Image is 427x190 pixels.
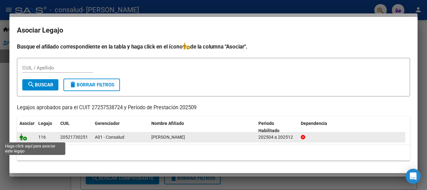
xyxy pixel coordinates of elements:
[95,135,124,140] span: A01 - Consalud
[17,145,410,161] div: 1 registros
[17,117,36,137] datatable-header-cell: Asociar
[258,134,296,141] div: 202504 a 202512
[17,43,410,51] h4: Busque el afiliado correspondiente en la tabla y haga click en el ícono de la columna "Asociar".
[27,82,53,88] span: Buscar
[69,81,77,88] mat-icon: delete
[256,117,298,137] datatable-header-cell: Periodo Habilitado
[60,134,88,141] div: 20521730251
[17,104,410,112] p: Legajos aprobados para el CUIT 27257538724 y Período de Prestación 202509
[298,117,405,137] datatable-header-cell: Dependencia
[151,135,185,140] span: MORINIGO DUSTIN ISAIAS
[60,121,70,126] span: CUIL
[258,121,279,133] span: Periodo Habilitado
[38,135,46,140] span: 116
[63,79,120,91] button: Borrar Filtros
[69,82,114,88] span: Borrar Filtros
[95,121,120,126] span: Gerenciador
[406,169,421,184] div: Open Intercom Messenger
[301,121,327,126] span: Dependencia
[58,117,92,137] datatable-header-cell: CUIL
[36,117,58,137] datatable-header-cell: Legajo
[38,121,52,126] span: Legajo
[151,121,184,126] span: Nombre Afiliado
[149,117,256,137] datatable-header-cell: Nombre Afiliado
[27,81,35,88] mat-icon: search
[17,24,410,36] h2: Asociar Legajo
[19,121,35,126] span: Asociar
[92,117,149,137] datatable-header-cell: Gerenciador
[22,79,58,90] button: Buscar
